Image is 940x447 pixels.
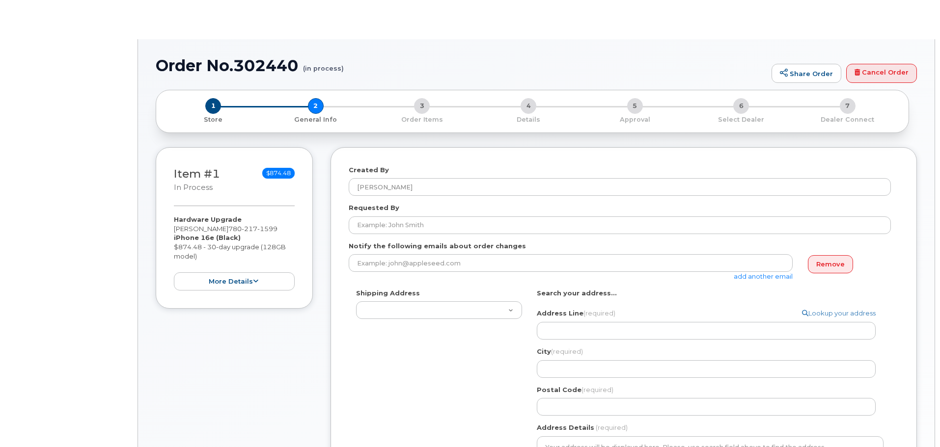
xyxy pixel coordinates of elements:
[168,115,259,124] p: Store
[537,347,583,356] label: City
[356,289,420,298] label: Shipping Address
[808,255,853,273] a: Remove
[303,57,344,72] small: (in process)
[349,203,399,212] label: Requested By
[734,272,793,280] a: add another email
[205,98,221,114] span: 1
[174,168,220,193] h3: Item #1
[772,64,841,83] a: Share Order
[537,385,613,394] label: Postal Code
[581,386,613,394] span: (required)
[228,225,277,233] span: 780
[174,234,241,241] strong: iPhone 16e (Black)
[164,114,263,124] a: 1 Store
[551,347,583,355] span: (required)
[349,165,389,175] label: Created By
[174,215,295,290] div: [PERSON_NAME] $874.48 - 30-day upgrade (128GB model)
[846,64,917,83] a: Cancel Order
[596,423,628,431] span: (required)
[802,309,876,318] a: Lookup your address
[242,225,257,233] span: 217
[257,225,277,233] span: 1599
[537,423,594,432] label: Address Details
[174,272,295,290] button: more details
[349,241,526,251] label: Notify the following emails about order changes
[583,309,615,317] span: (required)
[537,309,615,318] label: Address Line
[262,168,295,179] span: $874.48
[174,215,242,223] strong: Hardware Upgrade
[174,183,213,192] small: in process
[156,57,767,74] h1: Order No.302440
[349,254,793,272] input: Example: john@appleseed.com
[537,289,617,298] label: Search your address...
[349,216,891,234] input: Example: John Smith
